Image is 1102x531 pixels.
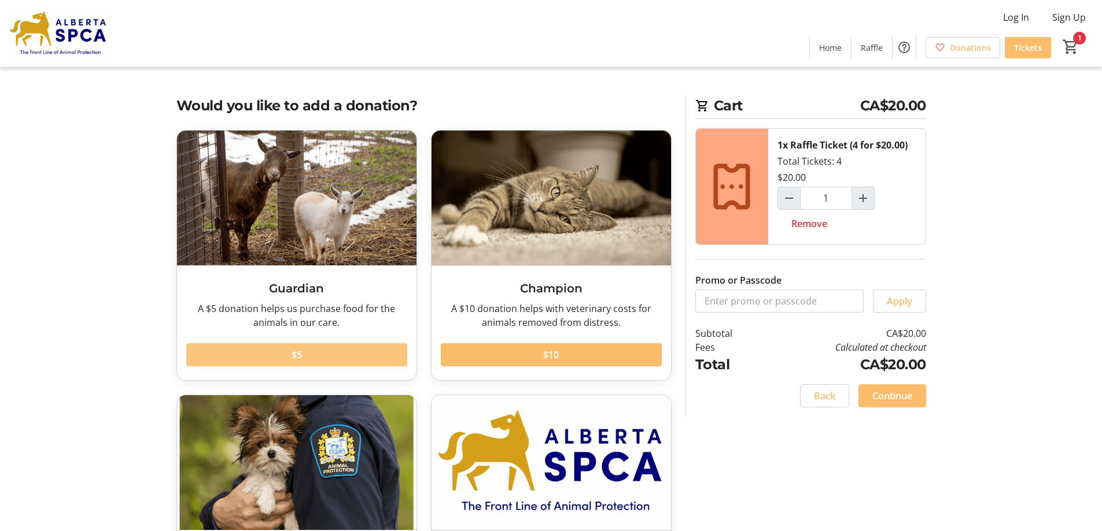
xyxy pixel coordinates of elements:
[441,280,662,297] h3: Champion
[791,217,827,231] span: Remove
[873,289,926,313] button: Apply
[695,273,782,287] label: Promo or Passcode
[887,294,912,308] span: Apply
[1003,10,1029,24] span: Log In
[762,340,926,354] td: Calculated at checkout
[1014,42,1042,54] span: Tickets
[852,187,874,209] button: Increment by one
[7,5,110,62] img: Alberta SPCA's Logo
[1052,10,1086,24] span: Sign Up
[1005,37,1051,58] a: Tickets
[186,302,407,329] div: A $5 donation helps us purchase food for the animals in our care.
[695,326,762,340] td: Subtotal
[432,131,671,265] img: Champion
[1060,36,1081,57] button: Cart
[292,348,302,362] span: $5
[778,187,800,209] button: Decrement by one
[810,37,851,58] a: Home
[543,348,559,362] span: $10
[762,354,926,375] td: CA$20.00
[186,343,407,366] button: $5
[432,395,671,530] img: Donate Another Amount
[695,354,762,375] td: Total
[861,42,883,54] span: Raffle
[893,36,916,59] button: Help
[858,384,926,407] button: Continue
[950,42,991,54] span: Donations
[819,42,842,54] span: Home
[800,187,852,210] input: Raffle Ticket (4 for $20.00) Quantity
[768,129,926,244] div: Total Tickets: 4
[441,343,662,366] button: $10
[926,37,1000,58] a: Donations
[695,340,762,354] td: Fees
[852,37,892,58] a: Raffle
[177,395,417,530] img: Animal Hero
[800,384,849,407] button: Back
[994,8,1038,27] button: Log In
[777,212,841,235] button: Remove
[872,389,912,403] span: Continue
[695,289,864,313] input: Enter promo or passcode
[176,95,672,116] h2: Would you like to add a donation?
[777,138,908,152] div: 1x Raffle Ticket (4 for $20.00)
[814,389,835,403] span: Back
[762,326,926,340] td: CA$20.00
[177,131,417,265] img: Guardian
[441,302,662,329] div: A $10 donation helps with veterinary costs for animals removed from distress.
[186,280,407,297] h3: Guardian
[695,95,926,119] h2: Cart
[1043,8,1095,27] button: Sign Up
[777,170,806,184] div: $20.00
[860,95,926,116] span: CA$20.00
